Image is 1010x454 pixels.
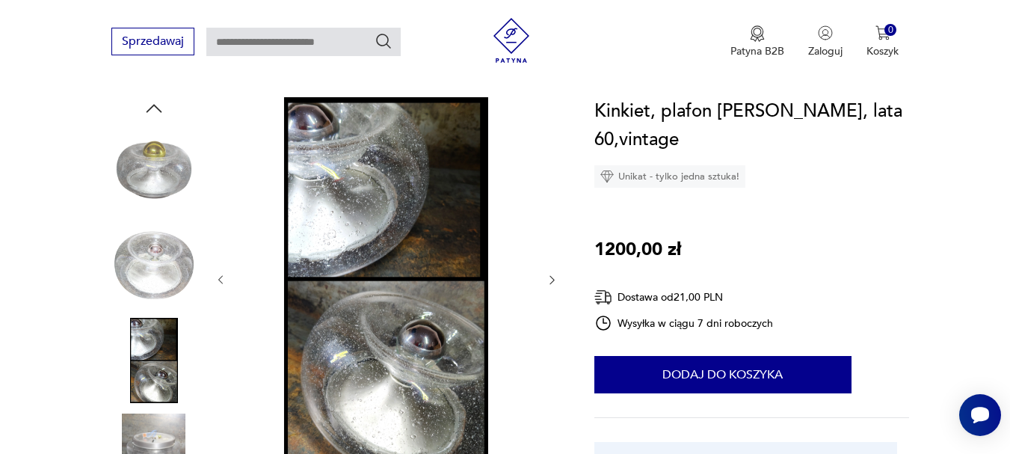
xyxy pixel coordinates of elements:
img: Ikona dostawy [594,288,612,307]
button: Sprzedawaj [111,28,194,55]
div: Unikat - tylko jedna sztuka! [594,165,745,188]
button: 0Koszyk [866,25,899,58]
div: 0 [884,24,897,37]
iframe: Smartsupp widget button [959,394,1001,436]
img: Ikona koszyka [875,25,890,40]
div: Wysyłka w ciągu 7 dni roboczych [594,314,774,332]
p: Zaloguj [808,44,843,58]
p: Patyna B2B [730,44,784,58]
img: Zdjęcie produktu Kinkiet, plafon Doria Leuchten, lata 60,vintage [111,223,197,308]
button: Patyna B2B [730,25,784,58]
img: Zdjęcie produktu Kinkiet, plafon Doria Leuchten, lata 60,vintage [111,127,197,212]
a: Ikona medaluPatyna B2B [730,25,784,58]
p: Koszyk [866,44,899,58]
button: Dodaj do koszyka [594,356,852,393]
img: Zdjęcie produktu Kinkiet, plafon Doria Leuchten, lata 60,vintage [111,318,197,403]
img: Patyna - sklep z meblami i dekoracjami vintage [489,18,534,63]
img: Ikona diamentu [600,170,614,183]
img: Ikonka użytkownika [818,25,833,40]
button: Zaloguj [808,25,843,58]
button: Szukaj [375,32,392,50]
div: Dostawa od 21,00 PLN [594,288,774,307]
a: Sprzedawaj [111,37,194,48]
p: 1200,00 zł [594,236,681,264]
h1: Kinkiet, plafon [PERSON_NAME], lata 60,vintage [594,97,910,154]
img: Ikona medalu [750,25,765,42]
